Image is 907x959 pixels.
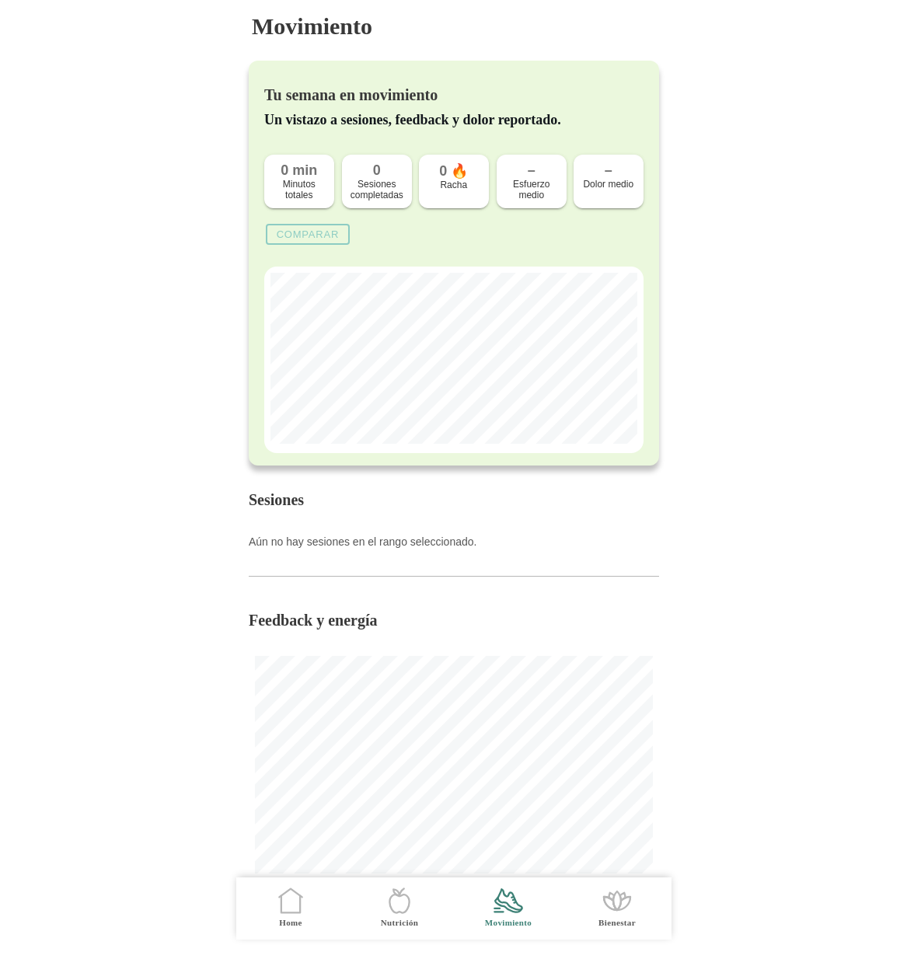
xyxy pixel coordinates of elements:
[252,12,372,40] h3: Movimiento
[581,179,636,190] div: Dolor medio
[249,612,378,629] b: Feedback y energía
[427,162,481,180] div: 0 🔥
[504,162,558,179] div: –
[504,179,558,201] div: Esfuerzo medio
[380,917,417,929] ion-label: Nutrición
[581,162,636,179] div: –
[272,179,326,201] div: Minutos totales
[349,162,403,179] div: 0
[249,491,304,508] b: Sesiones
[272,162,326,179] div: 0 min
[598,917,636,929] ion-label: Bienestar
[249,535,659,548] div: Aún no hay sesiones en el rango seleccionado.
[427,180,481,190] div: Racha
[266,224,350,245] ion-button: Comparar
[349,179,403,201] div: Sesiones completadas
[279,917,302,929] ion-label: Home
[484,917,531,929] ion-label: Movimiento
[264,112,644,128] p: Un vistazo a sesiones, feedback y dolor reportado.
[264,86,438,103] b: Tu semana en movimiento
